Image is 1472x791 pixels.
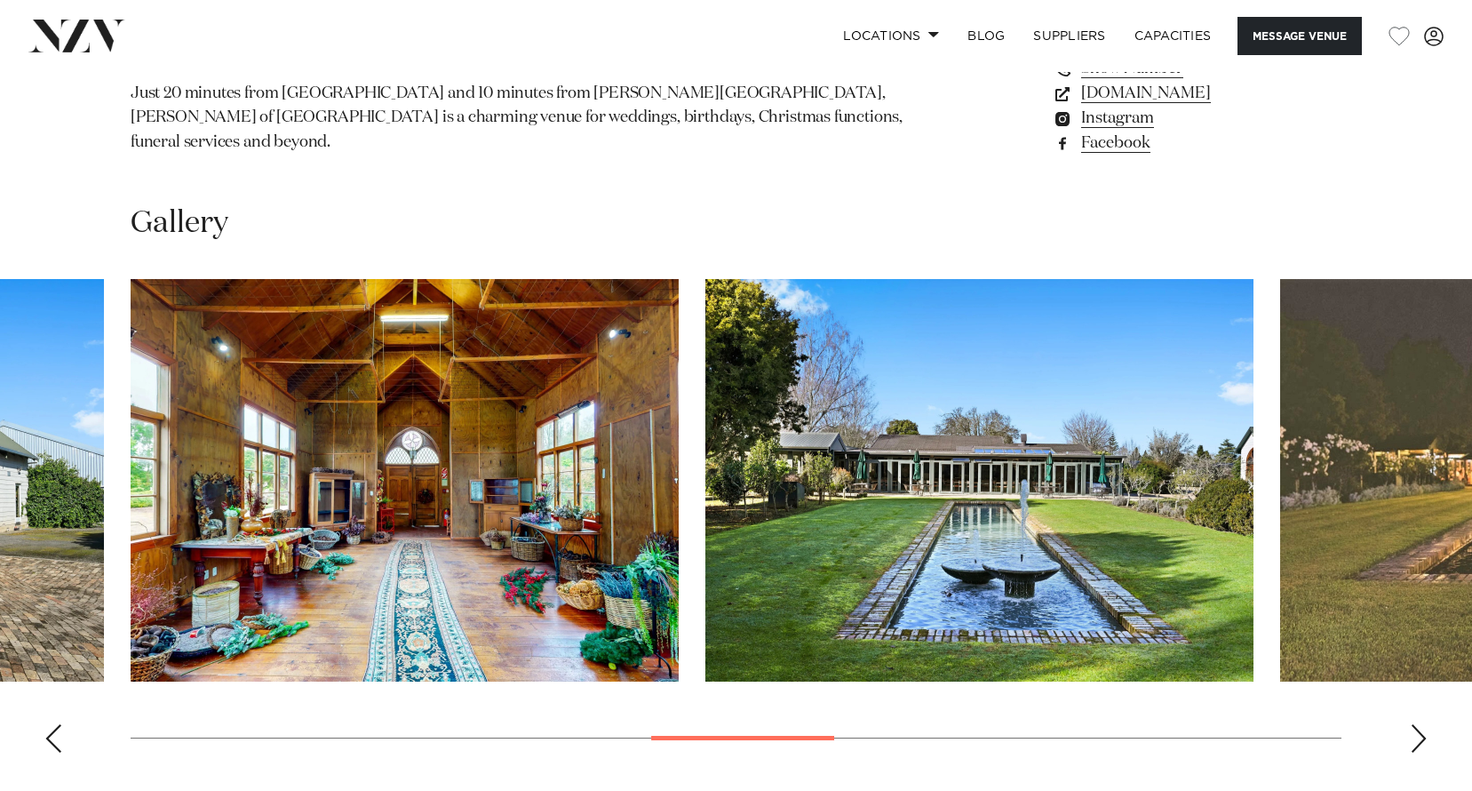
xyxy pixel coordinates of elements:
button: Message Venue [1237,17,1362,55]
img: nzv-logo.png [28,20,125,52]
a: BLOG [953,17,1019,55]
a: Facebook [1052,131,1341,156]
a: Instagram [1052,106,1341,131]
h2: Gallery [131,204,228,244]
swiper-slide: 7 / 14 [131,279,679,682]
swiper-slide: 8 / 14 [705,279,1253,682]
a: Capacities [1120,17,1226,55]
a: [DOMAIN_NAME] [1052,81,1341,106]
a: Locations [829,17,953,55]
a: SUPPLIERS [1019,17,1119,55]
